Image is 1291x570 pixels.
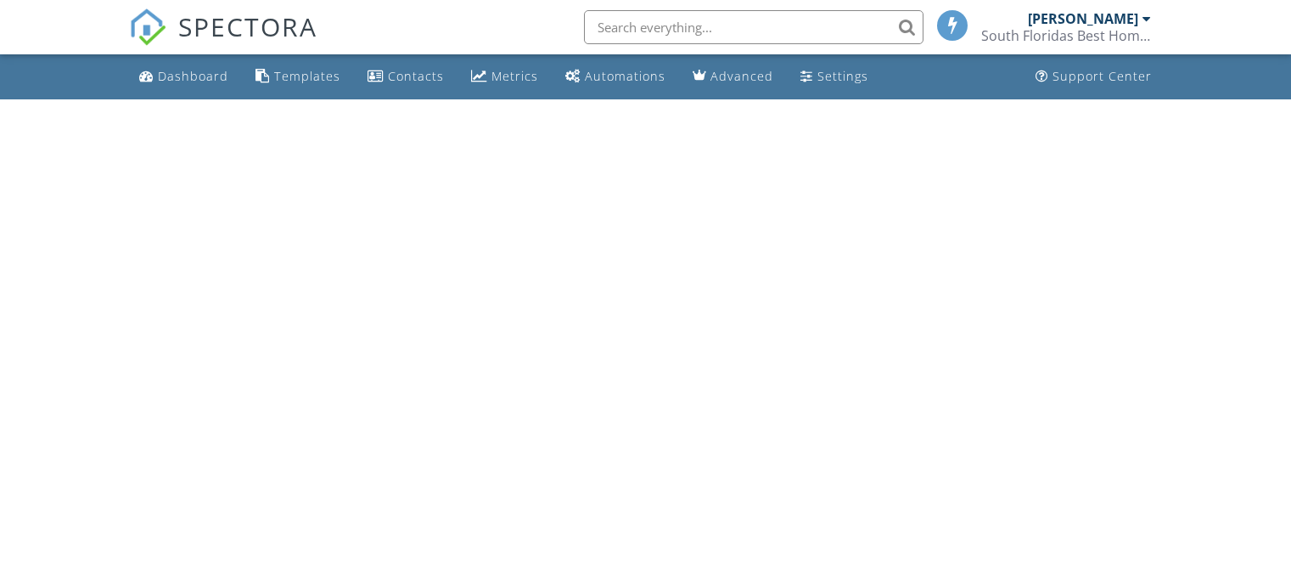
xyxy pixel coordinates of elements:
[1052,68,1152,84] div: Support Center
[129,23,317,59] a: SPECTORA
[129,8,166,46] img: The Best Home Inspection Software - Spectora
[178,8,317,44] span: SPECTORA
[491,68,538,84] div: Metrics
[558,61,672,93] a: Automations (Basic)
[584,10,923,44] input: Search everything...
[794,61,875,93] a: Settings
[388,68,444,84] div: Contacts
[585,68,665,84] div: Automations
[1029,61,1159,93] a: Support Center
[361,61,451,93] a: Contacts
[817,68,868,84] div: Settings
[274,68,340,84] div: Templates
[686,61,780,93] a: Advanced
[464,61,545,93] a: Metrics
[710,68,773,84] div: Advanced
[132,61,235,93] a: Dashboard
[158,68,228,84] div: Dashboard
[981,27,1151,44] div: South Floridas Best Home Inspection
[249,61,347,93] a: Templates
[1028,10,1138,27] div: [PERSON_NAME]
